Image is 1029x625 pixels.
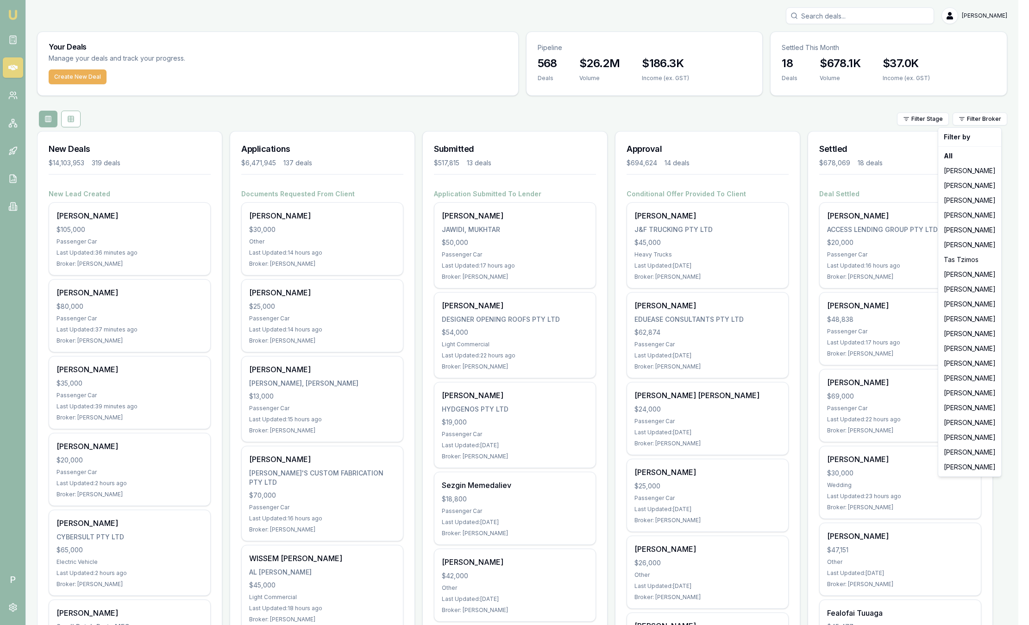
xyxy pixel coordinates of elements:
div: [PERSON_NAME] [940,445,999,460]
div: [PERSON_NAME] [940,282,999,297]
div: [PERSON_NAME] [940,415,999,430]
div: [PERSON_NAME] [940,312,999,326]
div: [PERSON_NAME] [940,371,999,386]
div: [PERSON_NAME] [940,237,999,252]
div: [PERSON_NAME] [940,341,999,356]
div: [PERSON_NAME] [940,178,999,193]
div: [PERSON_NAME] [940,193,999,208]
div: [PERSON_NAME] [940,297,999,312]
div: [PERSON_NAME] [940,163,999,178]
div: [PERSON_NAME] [940,223,999,237]
div: [PERSON_NAME] [940,267,999,282]
div: Tas Tzimos [940,252,999,267]
div: Filter by [940,130,999,144]
div: [PERSON_NAME] [940,386,999,400]
div: [PERSON_NAME] [940,400,999,415]
div: [PERSON_NAME] [940,460,999,475]
div: [PERSON_NAME] [940,326,999,341]
strong: All [944,151,953,161]
div: [PERSON_NAME] [940,356,999,371]
div: [PERSON_NAME] [940,208,999,223]
div: [PERSON_NAME] [940,430,999,445]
